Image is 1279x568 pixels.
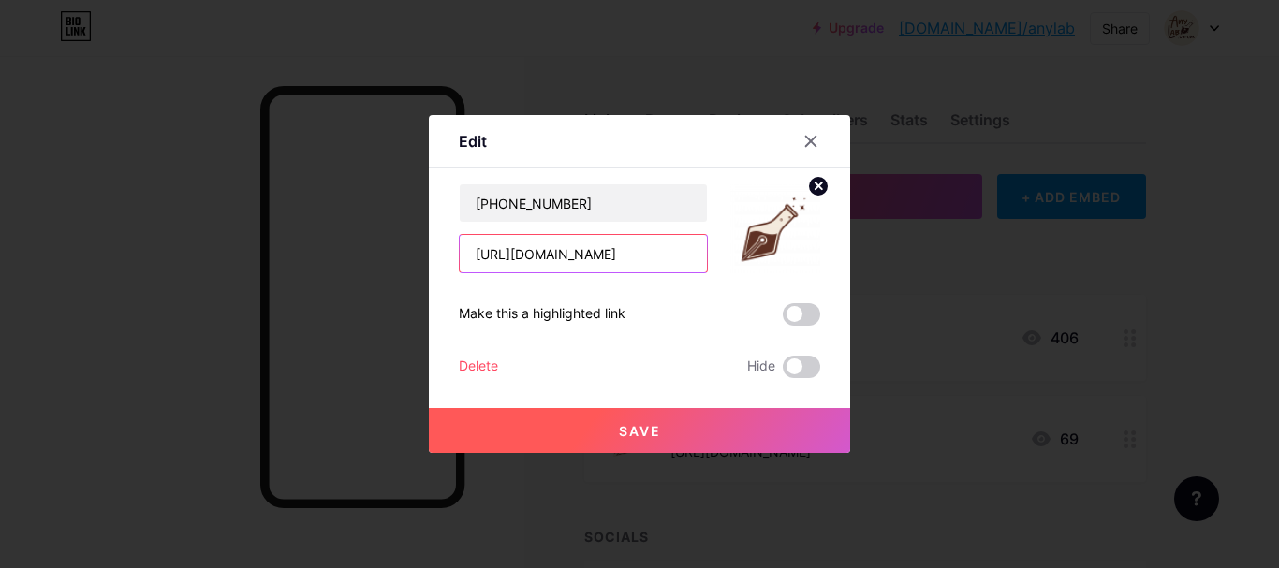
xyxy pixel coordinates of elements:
[460,235,707,272] input: URL
[429,408,850,453] button: Save
[747,356,775,378] span: Hide
[730,183,820,273] img: link_thumbnail
[459,356,498,378] div: Delete
[619,423,661,439] span: Save
[459,303,625,326] div: Make this a highlighted link
[460,184,707,222] input: Title
[459,130,487,153] div: Edit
